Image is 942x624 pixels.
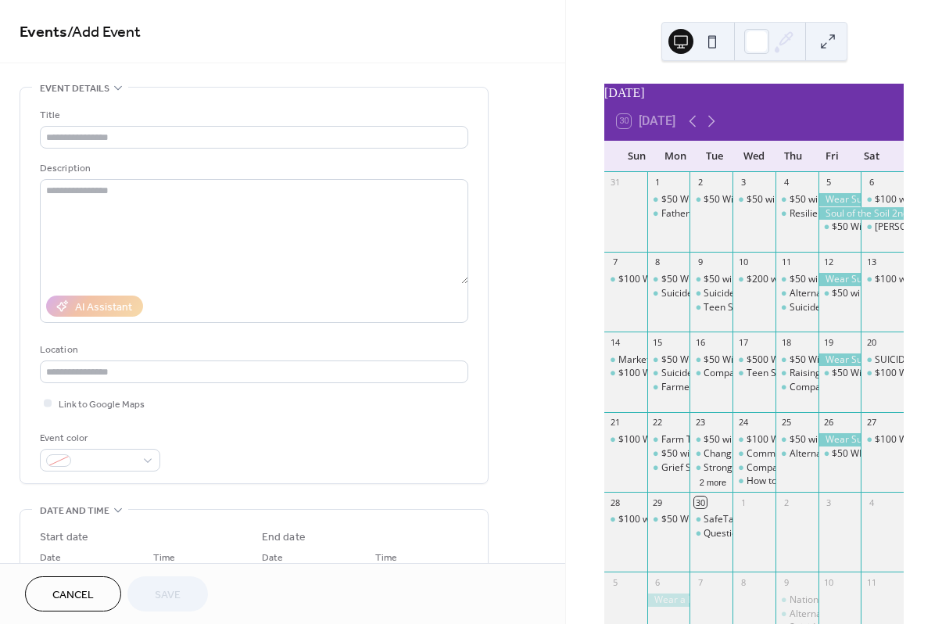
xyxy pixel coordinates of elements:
div: $100 Winner [PERSON_NAME] [618,273,750,286]
div: 25 [780,417,792,429]
span: Date [40,550,61,566]
div: 18 [780,336,792,348]
div: [DATE] [604,84,904,102]
div: $200 winner, Sameena Quinn [732,273,775,286]
div: $50 winner [PERSON_NAME] [790,273,914,286]
div: 7 [609,256,621,268]
div: 3 [823,497,835,508]
div: Suicide Loss Support Group (SOS)- Virtual [689,287,732,300]
div: SafeTalk Suicide Prevention Training [689,513,732,526]
div: 10 [737,256,749,268]
div: 23 [694,417,706,429]
div: $50 Winner [PERSON_NAME] [704,193,829,206]
div: $50 winner Marylee Olsen, Dodgeville [689,433,732,446]
div: $100 Winner Ashley Lenz - Lancaster [732,433,775,446]
a: Events [20,17,67,48]
div: How to Help Your Child Who Feels Down: A Training for Parents (VIrtual & Free) [732,475,775,488]
div: Location [40,342,465,358]
div: 4 [865,497,877,508]
div: 21 [609,417,621,429]
span: Time [375,550,397,566]
div: $100 Winner Margo Holzmann, Poynette [861,433,904,446]
div: Raising Wisconsin's Children: Confident kids: Building young children's self esteem (Virtual & Free) [775,367,818,380]
div: Soul of the Soil 2nd Annual Conference [818,207,904,221]
div: $100 Winner Margo Holzman [604,433,647,446]
div: 2 [694,177,706,188]
div: $50 Winner [PERSON_NAME] [661,353,787,367]
div: Farmer & Farm Couple Support Group online [647,381,690,394]
div: 26 [823,417,835,429]
div: $50 Winner David Brandou, WIlton WI [775,353,818,367]
div: 14 [609,336,621,348]
div: 9 [780,576,792,588]
div: Farm Transitions Challenges [661,433,786,446]
div: Suicide Loss Support Group- Dodgeville [775,301,818,314]
div: 12 [823,256,835,268]
div: 1 [652,177,664,188]
div: $50 Winner Glenda Faull [818,367,861,380]
div: 8 [737,576,749,588]
div: 22 [652,417,664,429]
div: Market @ St. Isidore's Dairy [604,353,647,367]
div: $50 winner Dan Skatrud [775,193,818,206]
div: 2 [780,497,792,508]
div: 11 [780,256,792,268]
div: 28 [609,497,621,508]
span: Cancel [52,587,94,604]
div: 24 [737,417,749,429]
div: Suicide Loss Support Group - Prairie du Chien [647,367,690,380]
div: $50 winner Jayden Henneman! Thank you for dontaing back your winnings. [689,273,732,286]
div: Wear a Blue Shirt today [647,594,690,607]
div: $50 winner [PERSON_NAME], [GEOGRAPHIC_DATA] [704,433,927,446]
div: Description [40,160,465,177]
div: 20 [865,336,877,348]
button: 2 more [693,475,732,488]
div: Farm Transitions Challenges [647,433,690,446]
div: Fri [813,141,852,172]
div: 17 [737,336,749,348]
span: Link to Google Maps [59,396,145,413]
div: $50 Winner [PERSON_NAME], [GEOGRAPHIC_DATA] [661,513,886,526]
div: $50 WInner [PERSON_NAME] [661,273,787,286]
div: $50 winner Melissa Holland, Monroe [647,447,690,461]
div: Fathers in Focus Conference 2025 Registration [647,207,690,221]
div: $500 Winner Paul Yager, Mineral Point [732,353,775,367]
span: / Add Event [67,17,141,48]
div: $50 Winner Mike Davis [647,353,690,367]
div: $100 Winner Nancy Anderson, Dodgeville [861,367,904,380]
div: Wed [734,141,773,172]
div: Alternative to Suicide Support Group-Virtual [775,608,818,621]
div: $50 Winner [PERSON_NAME] Hennamen [704,353,880,367]
div: Alternative to Suicide Support - Virtual [775,447,818,461]
div: 1 [737,497,749,508]
div: Question, Persuade, Refer (QPR) Suicide Prevention Training [689,527,732,540]
div: 29 [652,497,664,508]
div: 11 [865,576,877,588]
div: $50 Winner Lori Kaufman, Prairie du Chien [647,513,690,526]
button: Cancel [25,576,121,611]
div: 9 [694,256,706,268]
div: 8 [652,256,664,268]
div: Wear Suicide Prevention T-Shirt [818,273,861,286]
div: $50 winner Doug Nofsinger, Oregon - DONATED BACK!! [775,433,818,446]
div: Suicide Loss Support Group [661,287,781,300]
div: Teen Suicide Loss Support Group- LaCrosse [732,367,775,380]
div: Blake's Tinman Triatholon [861,221,904,234]
div: 5 [823,177,835,188]
div: 19 [823,336,835,348]
div: Wear Suicide Prevention T-Shirt [818,193,861,206]
div: Tue [695,141,734,172]
div: 13 [865,256,877,268]
div: 31 [609,177,621,188]
div: $100 Winner Brenda Blackford [604,273,647,286]
div: Sat [852,141,891,172]
div: Event color [40,430,157,446]
div: $50 Winner Stacey Hennamen [689,353,732,367]
div: Alternative to Suicide Support Group-Virtual [775,287,818,300]
div: 10 [823,576,835,588]
div: Compassionate Friends Group [689,367,732,380]
div: 6 [652,576,664,588]
div: Strong Roots: Keeping Farming in the Family Through Health and Resilience [689,461,732,475]
div: Market @ St. [PERSON_NAME]'s Dairy [618,353,783,367]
